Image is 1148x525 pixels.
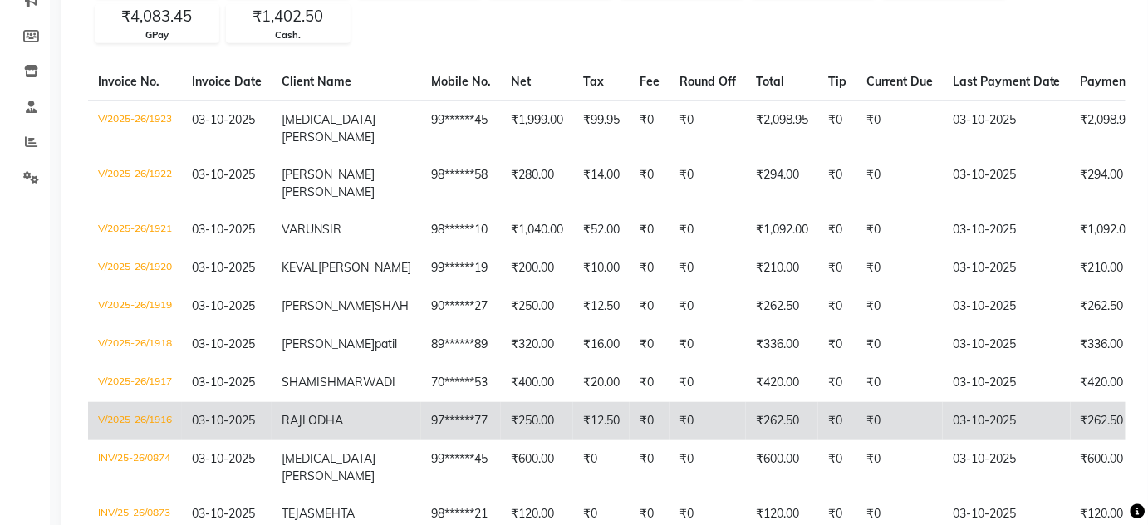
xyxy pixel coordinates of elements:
td: ₹600.00 [501,440,573,495]
span: Mobile No. [431,74,491,89]
td: 03-10-2025 [943,402,1071,440]
td: ₹0 [818,326,856,364]
td: INV/25-26/0874 [88,440,182,495]
td: 03-10-2025 [943,211,1071,249]
span: KEVAL [282,260,318,275]
span: patil [375,336,397,351]
td: 03-10-2025 [943,287,1071,326]
td: ₹0 [818,287,856,326]
td: ₹0 [630,364,670,402]
td: ₹400.00 [501,364,573,402]
td: ₹20.00 [573,364,630,402]
td: ₹0 [573,440,630,495]
td: ₹0 [670,211,746,249]
span: TEJAS [282,506,315,521]
td: ₹0 [856,249,943,287]
td: 03-10-2025 [943,101,1071,156]
td: 03-10-2025 [943,364,1071,402]
span: MEHTA [315,506,355,521]
span: Total [756,74,784,89]
td: ₹0 [670,156,746,211]
td: ₹0 [630,402,670,440]
td: ₹0 [818,364,856,402]
td: ₹0 [856,326,943,364]
span: Last Payment Date [953,74,1061,89]
td: ₹0 [856,211,943,249]
td: ₹16.00 [573,326,630,364]
span: [PERSON_NAME] [282,298,375,313]
span: MARWADI [336,375,395,390]
td: ₹10.00 [573,249,630,287]
td: ₹0 [818,440,856,495]
td: ₹250.00 [501,287,573,326]
span: [PERSON_NAME] [282,184,375,199]
td: ₹0 [856,364,943,402]
span: [PERSON_NAME] [282,336,375,351]
td: ₹0 [630,287,670,326]
td: ₹320.00 [501,326,573,364]
td: ₹14.00 [573,156,630,211]
span: [PERSON_NAME] [282,469,375,483]
td: ₹0 [630,101,670,156]
td: ₹0 [818,249,856,287]
td: ₹200.00 [501,249,573,287]
td: ₹0 [670,287,746,326]
td: ₹0 [818,402,856,440]
td: ₹262.50 [746,402,818,440]
span: 03-10-2025 [192,375,255,390]
td: ₹294.00 [746,156,818,211]
td: 03-10-2025 [943,440,1071,495]
td: ₹0 [856,440,943,495]
span: Invoice Date [192,74,262,89]
td: ₹12.50 [573,287,630,326]
td: ₹0 [670,402,746,440]
td: ₹0 [670,364,746,402]
span: Tip [828,74,846,89]
span: 03-10-2025 [192,298,255,313]
td: ₹0 [630,326,670,364]
span: [PERSON_NAME] [318,260,411,275]
td: ₹0 [818,156,856,211]
div: ₹4,083.45 [96,5,218,28]
span: 03-10-2025 [192,451,255,466]
td: V/2025-26/1921 [88,211,182,249]
span: 03-10-2025 [192,112,255,127]
span: 03-10-2025 [192,260,255,275]
td: ₹12.50 [573,402,630,440]
td: ₹262.50 [746,287,818,326]
td: V/2025-26/1918 [88,326,182,364]
span: 03-10-2025 [192,222,255,237]
td: ₹0 [670,101,746,156]
td: ₹0 [856,287,943,326]
td: ₹0 [856,402,943,440]
td: ₹0 [630,249,670,287]
td: V/2025-26/1922 [88,156,182,211]
td: ₹2,098.95 [746,101,818,156]
span: [PERSON_NAME] [282,130,375,145]
td: ₹210.00 [746,249,818,287]
span: RAJ [282,413,302,428]
td: V/2025-26/1923 [88,101,182,156]
td: 03-10-2025 [943,249,1071,287]
td: ₹420.00 [746,364,818,402]
td: ₹600.00 [746,440,818,495]
span: [PERSON_NAME] [282,167,375,182]
td: ₹250.00 [501,402,573,440]
td: ₹0 [670,440,746,495]
td: ₹99.95 [573,101,630,156]
span: [MEDICAL_DATA] [282,451,375,466]
span: 03-10-2025 [192,506,255,521]
span: Round Off [679,74,736,89]
td: ₹0 [818,211,856,249]
span: SHAH [375,298,409,313]
span: [MEDICAL_DATA] [282,112,375,127]
span: Fee [640,74,660,89]
td: V/2025-26/1916 [88,402,182,440]
span: Tax [583,74,604,89]
div: GPay [96,28,218,42]
span: Current Due [866,74,933,89]
td: V/2025-26/1919 [88,287,182,326]
td: ₹336.00 [746,326,818,364]
span: SHAMISH [282,375,336,390]
td: ₹0 [630,211,670,249]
